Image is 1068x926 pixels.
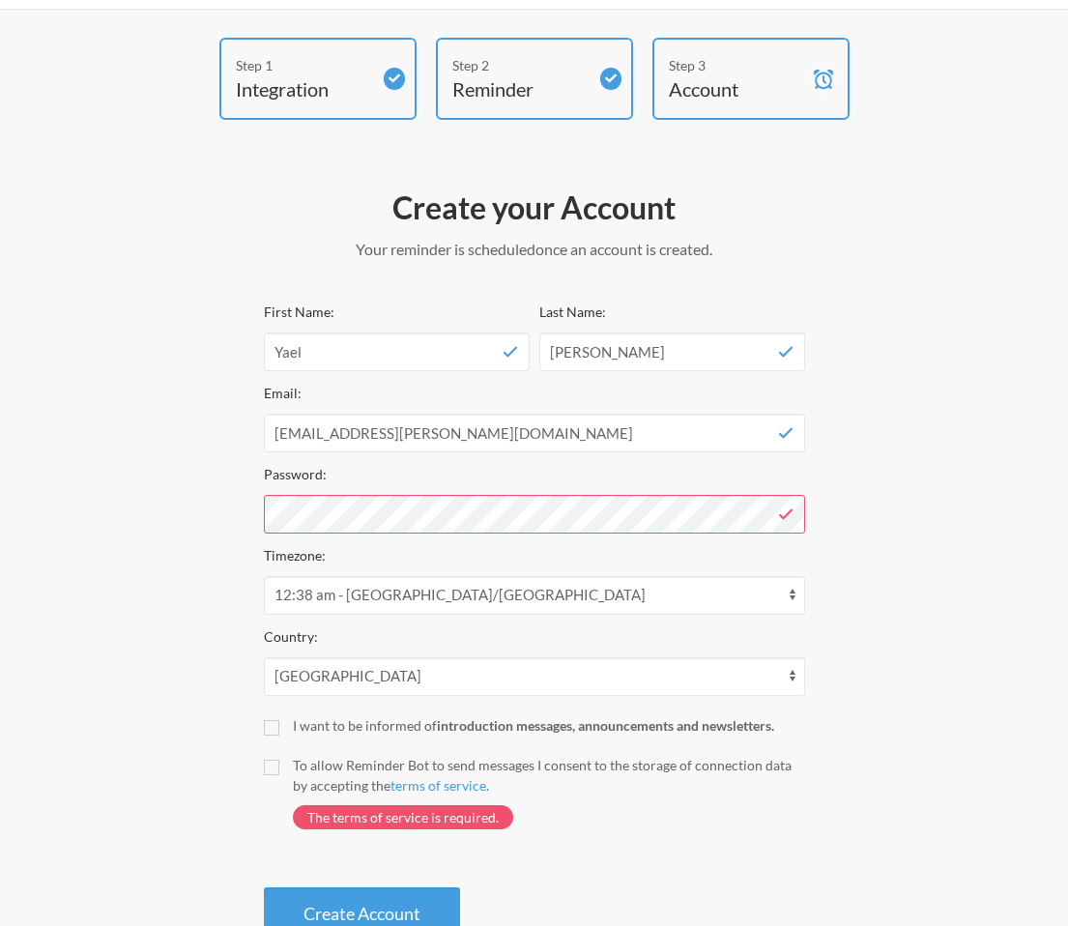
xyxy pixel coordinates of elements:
label: Last Name: [539,304,606,320]
span: The terms of service is required. [293,805,513,829]
div: I want to be informed of [293,715,805,736]
a: terms of service [390,777,486,794]
div: To allow Reminder Bot to send messages I consent to the storage of connection data by accepting t... [293,755,805,796]
h2: Create your Account [264,188,805,228]
input: I want to be informed ofintroduction messages, announcements and newsletters. [264,720,279,736]
input: To allow Reminder Bot to send messages I consent to the storage of connection data by accepting t... [264,760,279,775]
p: Your reminder is scheduled once an account is created. [264,238,805,261]
label: Password: [264,466,327,482]
label: Country: [264,628,318,645]
div: Step 2 [452,55,588,75]
h4: Account [669,75,804,102]
strong: introduction messages, announcements and newsletters. [437,717,774,734]
label: First Name: [264,304,334,320]
div: Step 1 [236,55,371,75]
h4: Reminder [452,75,588,102]
div: Step 3 [669,55,804,75]
label: Email: [264,385,302,401]
label: Timezone: [264,547,326,564]
h4: Integration [236,75,371,102]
